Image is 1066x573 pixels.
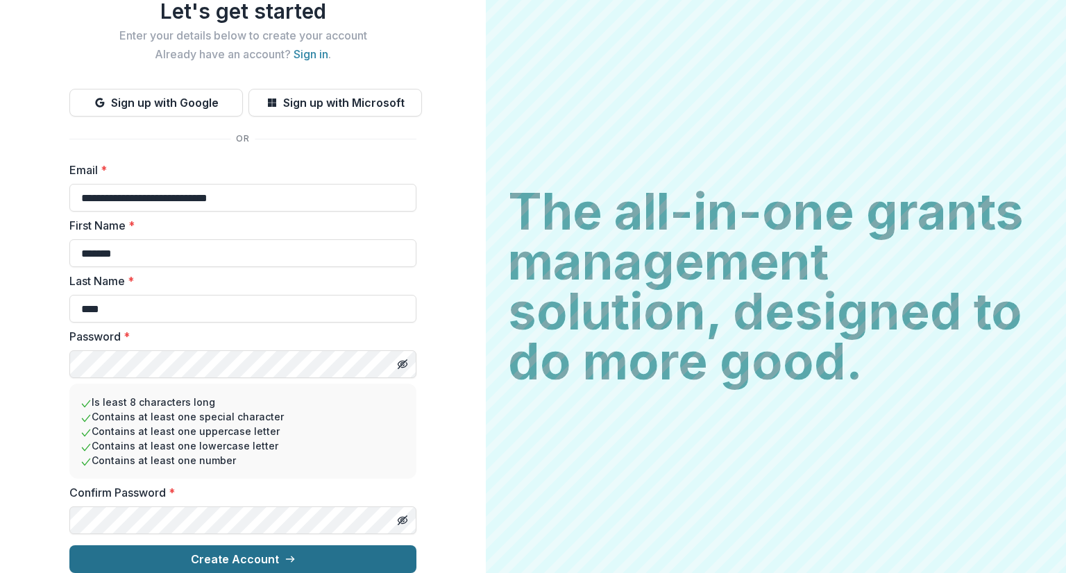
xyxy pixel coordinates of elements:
[69,48,416,61] h2: Already have an account? .
[69,545,416,573] button: Create Account
[81,395,405,409] li: Is least 8 characters long
[69,29,416,42] h2: Enter your details below to create your account
[81,424,405,438] li: Contains at least one uppercase letter
[69,89,243,117] button: Sign up with Google
[69,484,408,501] label: Confirm Password
[81,438,405,453] li: Contains at least one lowercase letter
[69,273,408,289] label: Last Name
[81,409,405,424] li: Contains at least one special character
[248,89,422,117] button: Sign up with Microsoft
[69,217,408,234] label: First Name
[391,509,414,531] button: Toggle password visibility
[391,353,414,375] button: Toggle password visibility
[69,328,408,345] label: Password
[81,453,405,468] li: Contains at least one number
[69,162,408,178] label: Email
[294,47,328,61] a: Sign in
